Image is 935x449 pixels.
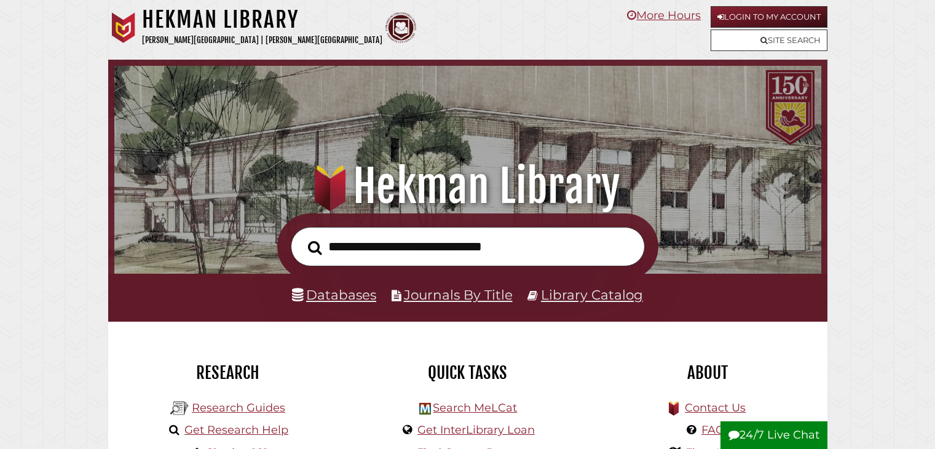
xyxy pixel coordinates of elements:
a: FAQs [701,423,730,437]
h2: About [597,362,818,383]
h2: Research [117,362,339,383]
a: Site Search [711,30,827,51]
a: More Hours [627,9,701,22]
img: Calvin Theological Seminary [385,12,416,43]
a: Databases [292,287,376,303]
img: Hekman Library Logo [170,399,189,418]
a: Research Guides [192,401,285,415]
img: Calvin University [108,12,139,43]
a: Login to My Account [711,6,827,28]
button: Search [302,237,328,258]
img: Hekman Library Logo [419,403,431,415]
h2: Quick Tasks [357,362,578,383]
a: Journals By Title [404,287,513,303]
a: Search MeLCat [433,401,517,415]
a: Get Research Help [184,423,288,437]
p: [PERSON_NAME][GEOGRAPHIC_DATA] | [PERSON_NAME][GEOGRAPHIC_DATA] [142,33,382,47]
a: Get InterLibrary Loan [417,423,535,437]
a: Contact Us [685,401,746,415]
i: Search [308,240,322,255]
h1: Hekman Library [142,6,382,33]
h1: Hekman Library [128,159,807,213]
a: Library Catalog [541,287,643,303]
